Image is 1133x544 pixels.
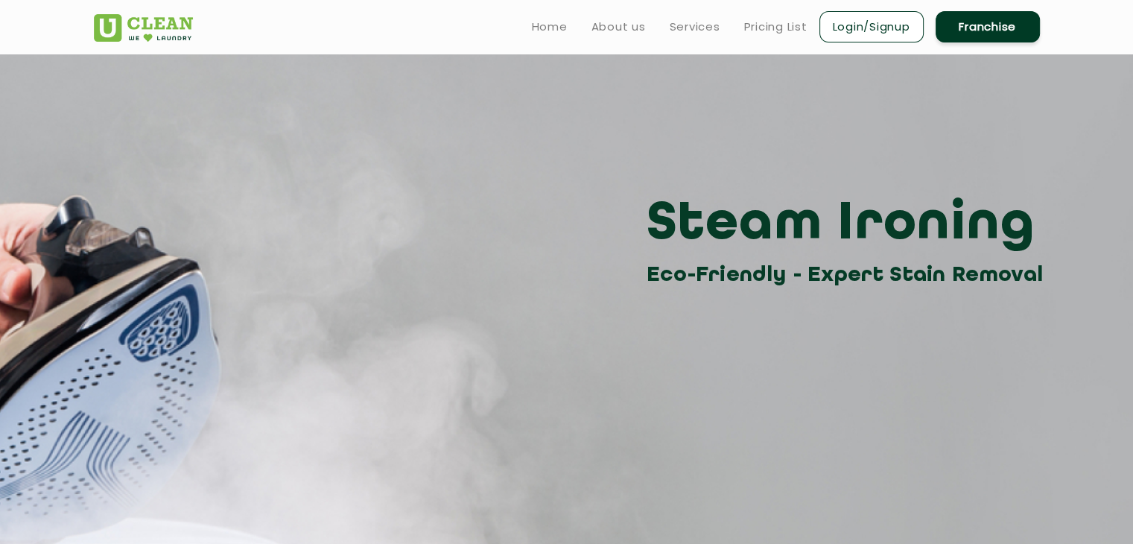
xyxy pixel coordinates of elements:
[532,18,568,36] a: Home
[591,18,646,36] a: About us
[744,18,807,36] a: Pricing List
[670,18,720,36] a: Services
[647,192,1051,259] h3: Steam Ironing
[936,11,1040,42] a: Franchise
[819,11,924,42] a: Login/Signup
[94,14,193,42] img: UClean Laundry and Dry Cleaning
[647,259,1051,292] h3: Eco-Friendly - Expert Stain Removal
